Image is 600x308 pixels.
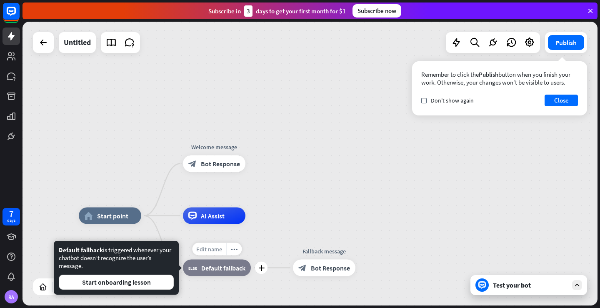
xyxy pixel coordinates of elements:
[431,97,474,104] span: Don't show again
[84,212,93,220] i: home_2
[59,246,103,254] span: Default fallback
[352,4,401,18] div: Subscribe now
[493,281,568,289] div: Test your bot
[5,290,18,303] div: RA
[7,218,15,223] div: days
[7,3,32,28] button: Open LiveChat chat widget
[244,5,252,17] div: 3
[177,143,252,151] div: Welcome message
[64,32,91,53] div: Untitled
[479,70,498,78] span: Publish
[421,70,578,86] div: Remember to click the button when you finish your work. Otherwise, your changes won’t be visible ...
[208,5,346,17] div: Subscribe in days to get your first month for $1
[201,160,240,168] span: Bot Response
[9,210,13,218] div: 7
[548,35,584,50] button: Publish
[196,245,222,253] span: Edit name
[188,264,197,272] i: block_fallback
[188,160,197,168] i: block_bot_response
[2,208,20,225] a: 7 days
[287,247,362,255] div: Fallback message
[201,264,245,272] span: Default fallback
[311,264,350,272] span: Bot Response
[231,246,237,252] i: more_horiz
[97,212,128,220] span: Start point
[258,265,265,271] i: plus
[201,212,225,220] span: AI Assist
[298,264,307,272] i: block_bot_response
[59,275,174,290] button: Start onboarding lesson
[59,246,174,290] div: is triggered whenever your chatbot doesn’t recognize the user’s message.
[545,95,578,106] button: Close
